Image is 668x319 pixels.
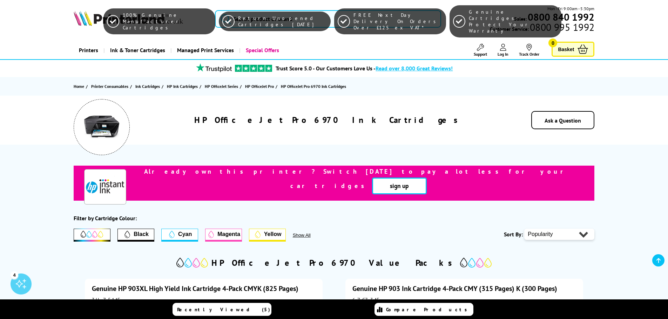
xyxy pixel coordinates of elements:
div: 4 [11,271,18,279]
span: Printer Consumables [91,83,128,90]
span: Ink & Toner Cartridges [110,41,165,59]
a: Ink & Toner Cartridges [103,41,170,59]
span: Magenta [217,231,240,237]
div: Filter by Cartridge Colour: [74,215,137,222]
span: Sort By: [504,231,523,238]
span: Black [134,231,149,237]
span: HP OfficeJet Series [205,83,238,90]
img: trustpilot rating [235,65,272,72]
a: Basket 0 [552,42,594,57]
a: sign up [372,178,427,194]
b: Already own this printer? Switch [DATE] to pay a lot less for your cartridges [144,167,573,190]
a: HP OfficeJet Pro [245,83,276,90]
a: HP OfficeJet Series [205,83,240,90]
h1: HP OfficeJet Pro 6970 Ink Cartridges [194,115,462,125]
button: Magenta [205,229,242,242]
a: Ask a Question [545,117,581,124]
img: HPInstantInk-Logo-2020.png [84,169,126,204]
span: Compare Products [386,306,471,313]
a: Special Offers [239,41,284,59]
img: HP OfficeJet Pro 6970 Multifunction Printer Ink Cartridges [84,110,119,145]
span: FREE Next Day Delivery On Orders Over £125 ex VAT* [353,12,442,31]
a: Printers [74,41,103,59]
a: Ink Cartridges [135,83,162,90]
a: Managed Print Services [170,41,239,59]
span: HP OfficeJet Pro [245,83,274,90]
a: Home [74,83,86,90]
span: Cyan [178,231,192,237]
button: Cyan [161,229,198,242]
span: 100% Genuine Manufacturer Cartridges [123,12,211,31]
span: Log In [498,51,508,57]
a: Trust Score 5.0 - Our Customers Love Us -Read over 8,000 Great Reviews! [276,65,453,72]
span: Ink Cartridges [135,83,160,90]
span: HP Ink Cartridges [167,83,198,90]
span: Return Unopened Cartridges [DATE] [238,15,327,28]
a: Track Order [519,44,539,57]
a: HP Ink Cartridges [167,83,200,90]
button: Show All [293,233,330,238]
a: Printer Consumables [91,83,130,90]
a: Recently Viewed (5) [173,303,271,316]
img: trustpilot rating [193,63,235,72]
span: Read over 8,000 Great Reviews! [376,65,453,72]
span: Basket [558,44,574,54]
div: 3HZ51AE [92,297,316,303]
span: Support [474,51,487,57]
button: Yellow [249,229,286,242]
a: Genuine HP 903 Ink Cartridge 4-Pack CMY (315 Pages) K (300 Pages) [352,284,557,293]
button: Filter by Black [117,229,154,242]
span: Recently Viewed (5) [177,306,270,313]
a: Log In [498,44,508,57]
h2: HP OfficeJet Pro 6970 Value Packs [211,257,457,268]
span: 0 [548,39,557,47]
span: Genuine Cartridges Protect Your Warranty [469,9,558,34]
a: Support [474,44,487,57]
span: HP OfficeJet Pro 6970 Ink Cartridges [281,84,346,89]
a: Compare Products [375,303,473,316]
div: 6ZC73AE [352,297,576,303]
span: Yellow [264,231,282,237]
a: Genuine HP 903XL High Yield Ink Cartridge 4-Pack CMYK (825 Pages) [92,284,298,293]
